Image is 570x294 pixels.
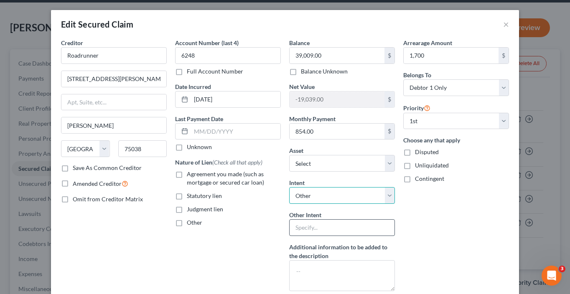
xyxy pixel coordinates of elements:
[212,159,262,166] span: (Check all that apply)
[503,19,509,29] button: ×
[118,140,167,157] input: Enter zip...
[61,47,167,64] input: Search creditor by name...
[289,114,336,123] label: Monthly Payment
[290,48,384,63] input: 0.00
[187,170,264,186] span: Agreement you made (such as mortgage or secured car loan)
[73,180,122,187] span: Amended Creditor
[61,71,166,87] input: Enter address...
[384,48,394,63] div: $
[403,38,452,47] label: Arrearage Amount
[403,136,509,144] label: Choose any that apply
[187,143,212,151] label: Unknown
[404,48,499,63] input: 0.00
[175,38,239,47] label: Account Number (last 4)
[415,148,439,155] span: Disputed
[415,162,449,169] span: Unliquidated
[301,67,348,76] label: Balance Unknown
[175,158,262,167] label: Nature of Lien
[191,124,280,139] input: MM/DD/YYYY
[187,67,243,76] label: Full Account Number
[542,266,562,286] iframe: Intercom live chat
[61,39,83,46] span: Creditor
[187,192,222,199] span: Statutory lien
[187,205,223,213] span: Judgment lien
[289,219,395,236] input: Specify...
[415,175,444,182] span: Contingent
[289,243,395,260] label: Additional information to be added to the description
[290,124,384,139] input: 0.00
[384,124,394,139] div: $
[289,147,303,154] span: Asset
[289,38,310,47] label: Balance
[175,47,281,64] input: XXXX
[289,178,305,187] label: Intent
[61,117,166,133] input: Enter city...
[175,114,223,123] label: Last Payment Date
[289,210,321,219] label: Other Intent
[191,91,280,107] input: MM/DD/YYYY
[499,48,509,63] div: $
[289,82,315,91] label: Net Value
[187,219,202,226] span: Other
[384,91,394,107] div: $
[559,266,565,272] span: 3
[403,71,431,79] span: Belongs To
[290,91,384,107] input: 0.00
[403,103,430,113] label: Priority
[73,164,142,172] label: Save As Common Creditor
[73,195,143,203] span: Omit from Creditor Matrix
[175,82,211,91] label: Date Incurred
[61,18,133,30] div: Edit Secured Claim
[61,94,166,110] input: Apt, Suite, etc...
